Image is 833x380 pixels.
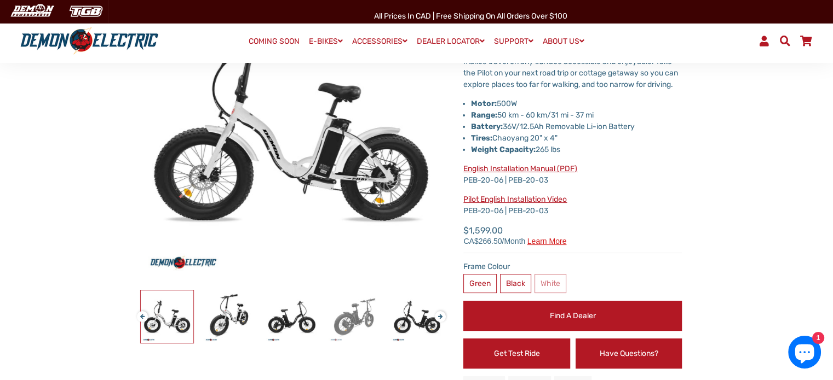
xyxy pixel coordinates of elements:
[539,33,588,49] a: ABOUT US
[348,33,411,49] a: ACCESSORIES
[463,163,682,186] p: PEB-20-06 | PEB-20-03
[5,2,58,20] img: Demon Electric
[471,110,497,120] strong: Range:
[576,338,682,369] a: Have Questions?
[463,164,577,173] a: English Installation Manual (PDF)
[374,11,567,21] span: All Prices in CAD | Free shipping on all orders over $100
[305,33,347,49] a: E-BIKES
[463,261,682,272] label: Frame Colour
[471,145,536,154] strong: Weight Capacity:
[497,99,517,108] span: 500W
[471,110,594,120] span: 50 km - 60 km/31 mi - 37 mi
[266,290,318,343] img: Pilot Folding eBike - Demon Electric
[471,144,682,155] p: 265 lbs
[463,301,682,331] a: Find a Dealer
[463,195,567,204] a: Pilot English Installation Video
[471,122,503,131] strong: Battery:
[785,336,824,371] inbox-online-store-chat: Shopify online store chat
[463,194,682,217] p: PEB-20-06 | PEB-20-03
[435,306,441,318] button: Next
[328,290,381,343] img: Pilot Folding eBike - Demon Electric
[463,338,570,369] a: Get Test Ride
[16,27,162,55] img: Demon Electric logo
[471,99,497,108] strong: Motor:
[463,274,497,293] label: Green
[203,290,256,343] img: Pilot Folding eBike - Demon Electric
[471,133,492,143] strong: Tires:
[64,2,108,20] img: TGB Canada
[471,133,558,143] span: Chaoyang 20" x 4"
[500,274,531,293] label: Black
[245,34,303,49] a: COMING SOON
[471,122,635,131] span: 36V/12.5Ah Removable Li-ion Battery
[413,33,489,49] a: DEALER LOCATOR
[535,274,566,293] label: White
[137,306,143,318] button: Previous
[390,290,443,343] img: Pilot Folding eBike - Demon Electric
[490,33,537,49] a: SUPPORT
[463,224,566,245] span: $1,599.00
[141,290,193,343] img: Pilot Folding eBike - Demon Electric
